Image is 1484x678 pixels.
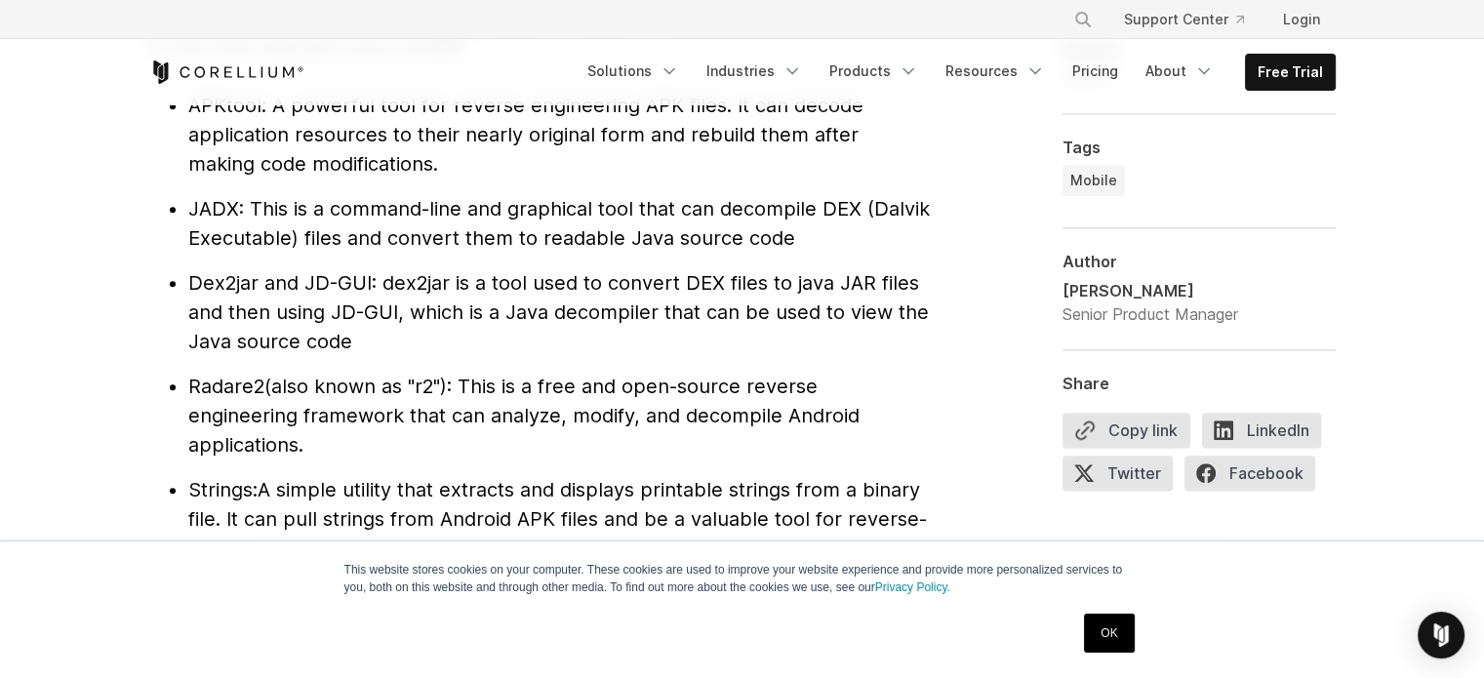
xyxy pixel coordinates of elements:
a: Solutions [576,54,691,89]
span: Twitter [1063,456,1173,491]
div: Tags [1063,138,1336,157]
a: Login [1267,2,1336,37]
button: Copy link [1063,413,1190,448]
span: Mobile [1070,171,1117,190]
span: Strings: [188,478,258,501]
span: A simple utility that extracts and displays printable strings from a binary file. It can pull str... [188,478,927,560]
a: Corellium Home [149,60,304,84]
a: About [1134,54,1225,89]
a: Industries [695,54,814,89]
div: Navigation Menu [1050,2,1336,37]
span: : A powerful tool for reverse engineering APK files. It can decode application resources to their... [188,94,863,176]
span: (also known as "r2"): This is a free and open-source reverse engineering framework that can analy... [188,375,860,457]
a: Twitter [1063,456,1184,499]
a: Mobile [1063,165,1125,196]
span: JADX [188,197,239,220]
span: : This is a command-line and graphical tool that can decompile DEX (Dalvik Executable) files and ... [188,197,930,250]
span: Dex2jar and JD-GUI [188,271,372,295]
a: OK [1084,614,1134,653]
span: : dex2jar is a tool used to convert DEX files to java JAR files and then using JD-GUI, which is a... [188,271,929,353]
span: LinkedIn [1202,413,1321,448]
a: Facebook [1184,456,1327,499]
a: Products [818,54,930,89]
div: Senior Product Manager [1063,302,1238,326]
a: Privacy Policy. [875,580,950,594]
span: APKtool [188,94,261,117]
a: Resources [934,54,1057,89]
a: Pricing [1061,54,1130,89]
div: Share [1063,374,1336,393]
p: This website stores cookies on your computer. These cookies are used to improve your website expe... [344,561,1141,596]
span: Facebook [1184,456,1315,491]
a: LinkedIn [1202,413,1333,456]
div: Author [1063,252,1336,271]
button: Search [1065,2,1101,37]
div: Open Intercom Messenger [1418,612,1464,658]
div: [PERSON_NAME] [1063,279,1238,302]
div: Navigation Menu [576,54,1336,91]
a: Support Center [1108,2,1260,37]
a: Free Trial [1246,55,1335,90]
span: Radare2 [188,375,264,398]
